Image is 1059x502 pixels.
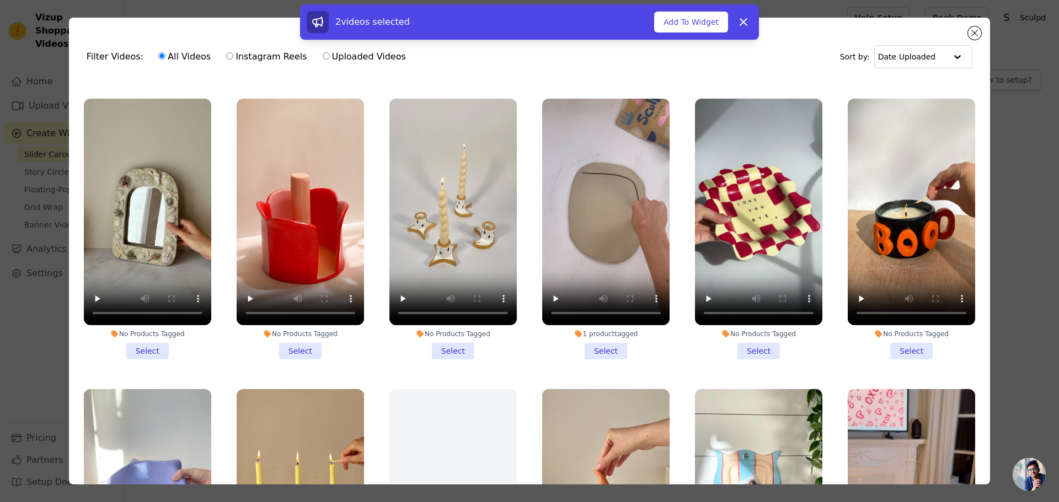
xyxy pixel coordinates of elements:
label: Instagram Reels [226,50,307,64]
a: Open chat [1013,458,1046,491]
div: No Products Tagged [695,330,822,338]
div: No Products Tagged [848,330,975,338]
span: 2 videos selected [335,17,410,27]
div: Filter Videos: [87,44,412,69]
label: Uploaded Videos [322,50,407,64]
div: Sort by: [840,45,973,68]
label: All Videos [158,50,211,64]
div: No Products Tagged [389,330,517,338]
button: Add To Widget [654,12,728,33]
div: No Products Tagged [84,330,211,338]
div: No Products Tagged [237,330,364,338]
div: 1 product tagged [542,330,670,338]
